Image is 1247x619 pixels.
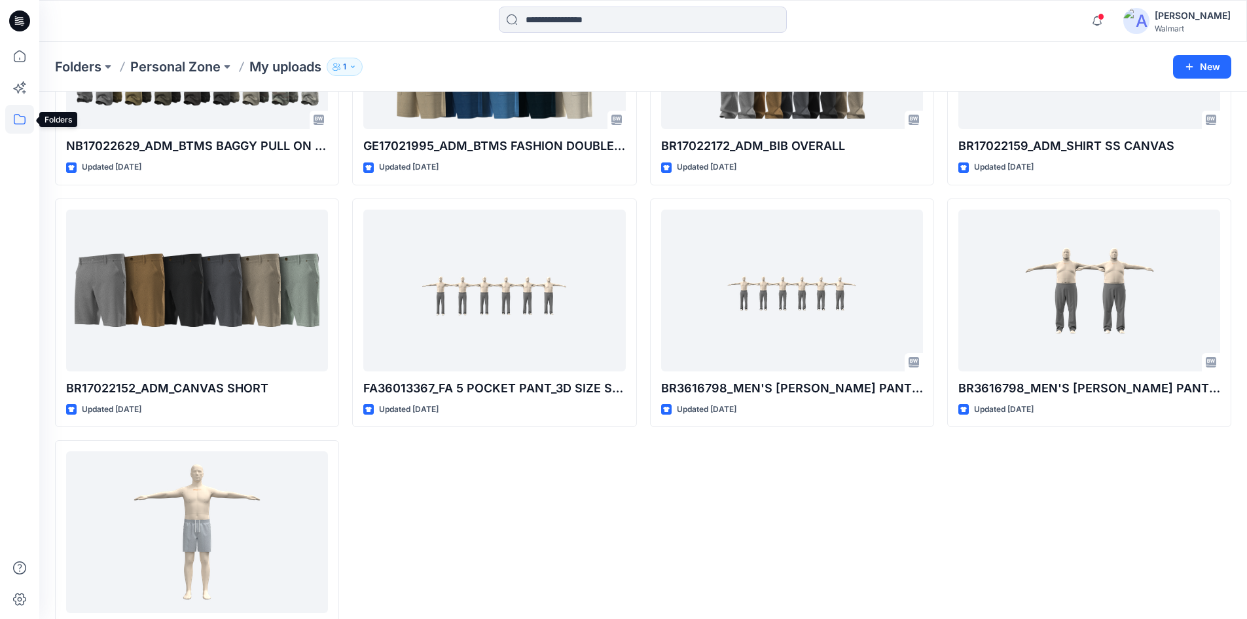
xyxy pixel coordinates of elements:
[343,60,346,74] p: 1
[327,58,363,76] button: 1
[1155,24,1231,33] div: Walmart
[379,160,439,174] p: Updated [DATE]
[661,210,923,371] a: BR3616798_MEN'S CARPENTER PANT UNLINED_3D SIZE SET_REG
[82,403,141,417] p: Updated [DATE]
[66,210,328,371] a: BR17022152_ADM_CANVAS SHORT
[1155,8,1231,24] div: [PERSON_NAME]
[130,58,221,76] a: Personal Zone
[974,403,1034,417] p: Updated [DATE]
[249,58,321,76] p: My uploads
[379,403,439,417] p: Updated [DATE]
[66,451,328,613] a: 7" Inseam Linen/Cotton Pull on Drawcord Short
[958,137,1220,155] p: BR17022159_ADM_SHIRT SS CANVAS
[363,210,625,371] a: FA36013367_FA 5 POCKET PANT_3D SIZE SET_REG
[661,379,923,398] p: BR3616798_MEN'S [PERSON_NAME] PANT UNLINED_3D SIZE SET_REG
[66,379,328,398] p: BR17022152_ADM_CANVAS SHORT
[1173,55,1231,79] button: New
[82,160,141,174] p: Updated [DATE]
[677,160,736,174] p: Updated [DATE]
[958,210,1220,371] a: BR3616798_MEN'S CARPENTER PANT UNLINED_3D SIZE SET_BIG MEN
[55,58,101,76] a: Folders
[66,137,328,155] p: NB17022629_ADM_BTMS BAGGY PULL ON PANT
[974,160,1034,174] p: Updated [DATE]
[363,137,625,155] p: GE17021995_ADM_BTMS FASHION DOUBLECLOTH SHORT
[1123,8,1149,34] img: avatar
[661,137,923,155] p: BR17022172_ADM_BIB OVERALL
[958,379,1220,398] p: BR3616798_MEN'S [PERSON_NAME] PANT UNLINED_3D SIZE SET_BIG MEN
[363,379,625,398] p: FA36013367_FA 5 POCKET PANT_3D SIZE SET_REG
[677,403,736,417] p: Updated [DATE]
